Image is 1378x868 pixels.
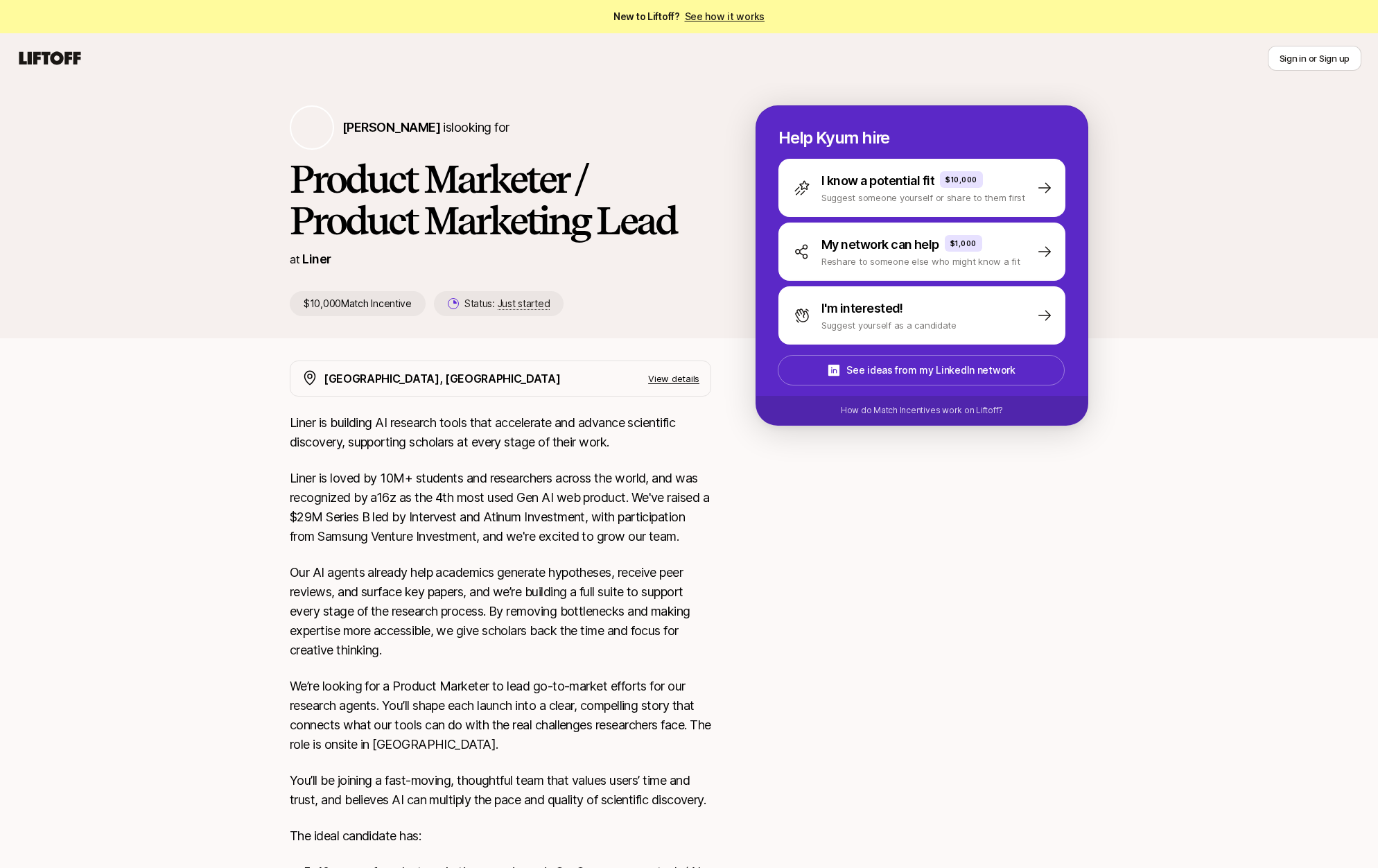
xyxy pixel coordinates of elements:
[290,563,711,660] p: Our AI agents already help academics generate hypotheses, receive peer reviews, and surface key p...
[821,299,903,318] p: I'm interested!
[290,250,299,268] p: at
[290,469,711,546] p: Liner is loved by 10M+ students and researchers across the world, and was recognized by a16z as t...
[821,318,957,332] p: Suggest yourself as a candidate
[324,370,560,388] p: [GEOGRAPHIC_DATA], [GEOGRAPHIC_DATA]
[464,295,550,312] p: Status:
[342,120,440,134] span: [PERSON_NAME]
[290,677,711,754] p: We’re looking for a Product Marketer to lead go-to-market efforts for our research agents. You’ll...
[342,118,509,137] p: is looking for
[821,235,939,254] p: My network can help
[498,297,550,310] span: Just started
[290,291,426,316] p: $10,000 Match Incentive
[613,8,765,25] span: New to Liftoff?
[846,362,1015,379] p: See ideas from my LinkedIn network
[821,171,934,191] p: I know a potential fit
[841,404,1003,417] p: How do Match Incentives work on Liftoff?
[778,355,1065,385] button: See ideas from my LinkedIn network
[821,191,1025,205] p: Suggest someone yourself or share to them first
[290,158,711,241] h1: Product Marketer / Product Marketing Lead
[945,174,977,185] p: $10,000
[290,771,711,810] p: You’ll be joining a fast-moving, thoughtful team that values users’ time and trust, and believes ...
[1268,46,1361,71] button: Sign in or Sign up
[685,10,765,22] a: See how it works
[778,128,1065,148] p: Help Kyum hire
[648,372,699,385] p: View details
[290,413,711,452] p: Liner is building AI research tools that accelerate and advance scientific discovery, supporting ...
[950,238,977,249] p: $1,000
[821,254,1020,268] p: Reshare to someone else who might know a fit
[302,252,331,266] a: Liner
[290,826,711,846] p: The ideal candidate has:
